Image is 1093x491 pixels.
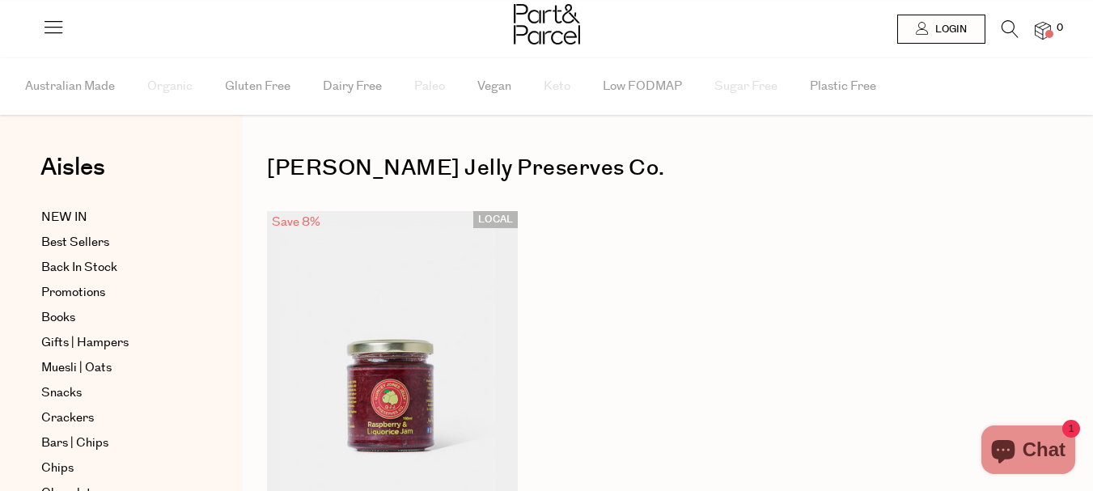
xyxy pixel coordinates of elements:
[41,308,75,328] span: Books
[897,15,985,44] a: Login
[147,58,193,115] span: Organic
[603,58,682,115] span: Low FODMAP
[41,333,129,353] span: Gifts | Hampers
[41,383,189,403] a: Snacks
[414,58,445,115] span: Paleo
[40,150,105,185] span: Aisles
[41,208,87,227] span: NEW IN
[41,233,109,252] span: Best Sellers
[544,58,570,115] span: Keto
[41,308,189,328] a: Books
[41,358,189,378] a: Muesli | Oats
[1053,21,1067,36] span: 0
[931,23,967,36] span: Login
[40,155,105,196] a: Aisles
[41,383,82,403] span: Snacks
[41,258,117,277] span: Back In Stock
[25,58,115,115] span: Australian Made
[976,425,1080,478] inbox-online-store-chat: Shopify online store chat
[41,459,74,478] span: Chips
[41,408,94,428] span: Crackers
[714,58,777,115] span: Sugar Free
[41,333,189,353] a: Gifts | Hampers
[41,434,108,453] span: Bars | Chips
[267,150,1069,187] h1: [PERSON_NAME] Jelly Preserves Co.
[323,58,382,115] span: Dairy Free
[477,58,511,115] span: Vegan
[41,358,112,378] span: Muesli | Oats
[41,283,189,303] a: Promotions
[41,208,189,227] a: NEW IN
[41,258,189,277] a: Back In Stock
[41,233,189,252] a: Best Sellers
[514,4,580,44] img: Part&Parcel
[267,211,325,233] div: Save 8%
[1035,22,1051,39] a: 0
[225,58,290,115] span: Gluten Free
[41,434,189,453] a: Bars | Chips
[810,58,876,115] span: Plastic Free
[473,211,518,228] span: LOCAL
[41,283,105,303] span: Promotions
[41,459,189,478] a: Chips
[41,408,189,428] a: Crackers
